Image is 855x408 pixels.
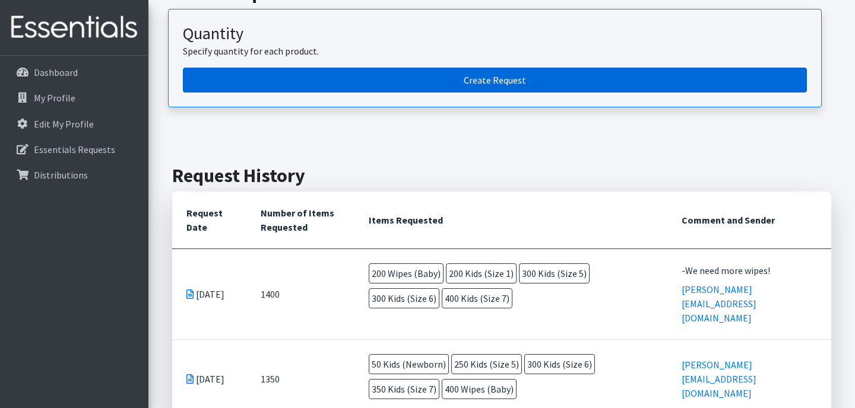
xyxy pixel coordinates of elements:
[5,8,144,47] img: HumanEssentials
[369,263,444,283] span: 200 Wipes (Baby)
[667,192,831,249] th: Comment and Sender
[524,354,595,374] span: 300 Kids (Size 6)
[682,359,756,399] a: [PERSON_NAME][EMAIL_ADDRESS][DOMAIN_NAME]
[442,288,512,308] span: 400 Kids (Size 7)
[5,163,144,187] a: Distributions
[451,354,522,374] span: 250 Kids (Size 5)
[369,379,439,399] span: 350 Kids (Size 7)
[34,118,94,130] p: Edit My Profile
[183,68,807,93] a: Create a request by quantity
[5,138,144,161] a: Essentials Requests
[34,66,78,78] p: Dashboard
[34,144,115,155] p: Essentials Requests
[519,263,590,283] span: 300 Kids (Size 5)
[5,86,144,110] a: My Profile
[5,60,144,84] a: Dashboard
[183,44,807,58] p: Specify quantity for each product.
[682,283,756,324] a: [PERSON_NAME][EMAIL_ADDRESS][DOMAIN_NAME]
[5,112,144,136] a: Edit My Profile
[446,263,517,283] span: 200 Kids (Size 1)
[246,192,354,249] th: Number of Items Requested
[172,164,831,187] h2: Request History
[34,92,75,104] p: My Profile
[172,248,246,339] td: [DATE]
[172,192,246,249] th: Request Date
[682,263,817,278] div: -We need more wipes!
[369,288,439,308] span: 300 Kids (Size 6)
[183,24,807,44] h3: Quantity
[354,192,667,249] th: Items Requested
[369,354,449,374] span: 50 Kids (Newborn)
[442,379,517,399] span: 400 Wipes (Baby)
[246,248,354,339] td: 1400
[34,169,88,181] p: Distributions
